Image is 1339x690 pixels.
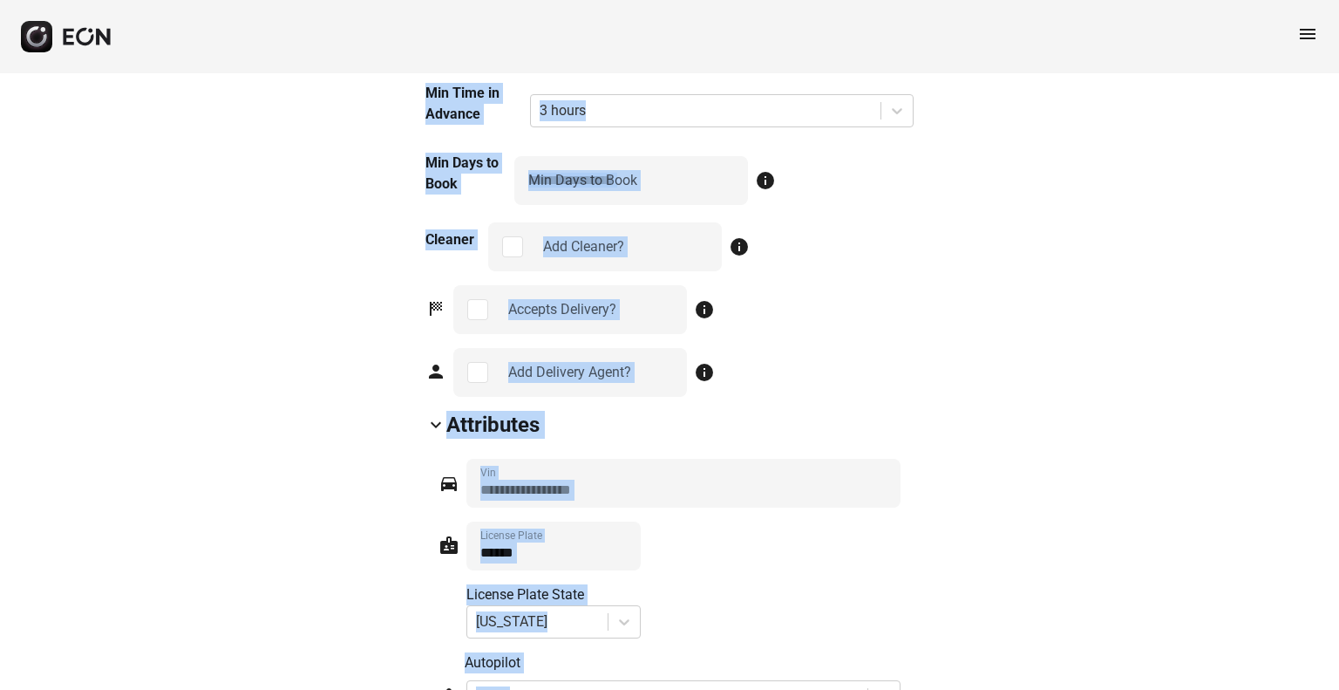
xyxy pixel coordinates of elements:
h2: Attributes [446,411,540,439]
span: info [729,236,750,257]
div: License Plate State [466,584,641,605]
p: Autopilot [465,652,901,673]
span: badge [438,535,459,556]
label: Min Days to Book [528,170,637,191]
h3: Min Time in Advance [425,83,530,125]
div: Add Delivery Agent? [508,362,631,383]
span: info [694,299,715,320]
span: keyboard_arrow_down [425,414,446,435]
h3: Min Days to Book [425,153,514,195]
h3: Cleaner [425,229,474,250]
div: Accepts Delivery? [508,299,616,320]
span: info [694,362,715,383]
span: person [425,361,446,382]
span: directions_car [438,473,459,494]
label: License Plate [480,529,542,543]
span: sports_score [425,298,446,319]
div: Add Cleaner? [543,236,624,257]
span: info [755,170,776,191]
span: menu [1297,24,1318,44]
